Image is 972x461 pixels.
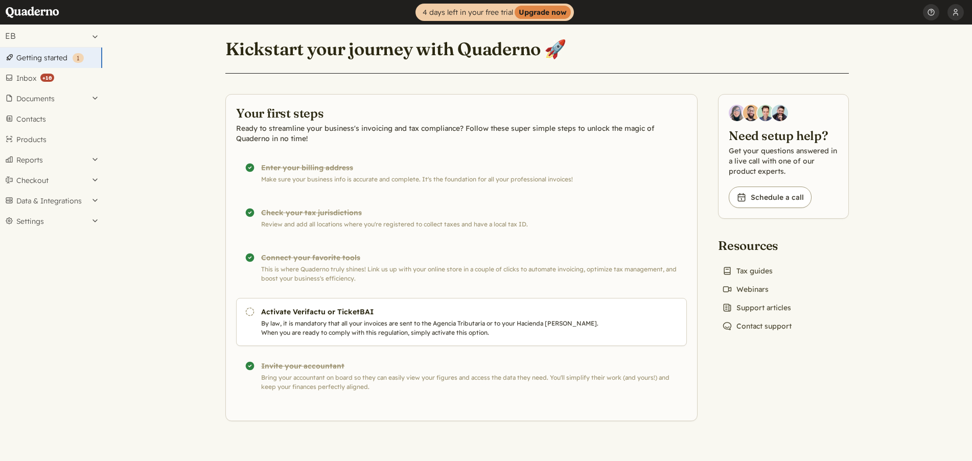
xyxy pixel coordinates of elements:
[225,38,566,60] h1: Kickstart your journey with Quaderno 🚀
[261,319,610,337] p: By law, it is mandatory that all your invoices are sent to the Agencia Tributaria or to your Haci...
[236,298,687,346] a: Activate Verifactu or TicketBAI By law, it is mandatory that all your invoices are sent to the Ag...
[40,74,54,82] strong: +10
[718,237,796,253] h2: Resources
[729,105,745,121] img: Diana Carrasco, Account Executive at Quaderno
[743,105,759,121] img: Jairo Fumero, Account Executive at Quaderno
[757,105,774,121] img: Ivo Oltmans, Business Developer at Quaderno
[718,301,795,315] a: Support articles
[236,123,687,144] p: Ready to streamline your business's invoicing and tax compliance? Follow these super simple steps...
[261,307,610,317] h3: Activate Verifactu or TicketBAI
[718,319,796,333] a: Contact support
[718,282,773,296] a: Webinars
[77,54,80,62] span: 1
[236,105,687,121] h2: Your first steps
[729,146,838,176] p: Get your questions answered in a live call with one of our product experts.
[772,105,788,121] img: Javier Rubio, DevRel at Quaderno
[729,127,838,144] h2: Need setup help?
[729,187,812,208] a: Schedule a call
[415,4,574,21] a: 4 days left in your free trialUpgrade now
[718,264,777,278] a: Tax guides
[515,6,571,19] strong: Upgrade now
